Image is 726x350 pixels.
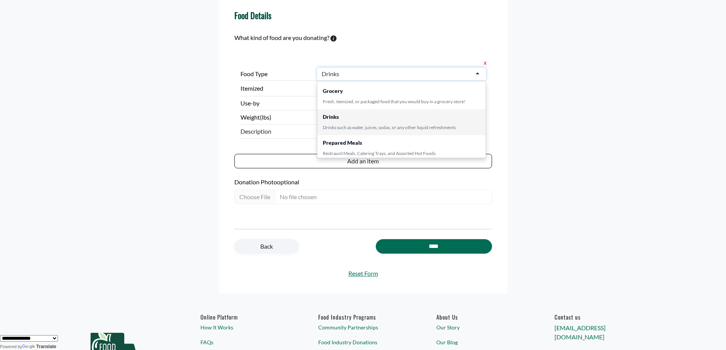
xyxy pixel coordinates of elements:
h6: Online Platform [200,313,290,320]
div: Restraunt Meals, Catering Trays, and Assorted Hot Foods [323,150,480,157]
h6: Food Industry Programs [318,313,407,320]
span: Description [240,127,314,136]
a: Community Partnerships [318,323,407,331]
span: (lbs) [260,113,271,121]
div: Grocery [323,87,480,95]
div: Fresh, itemized, or packaged food that you would buy in a grocery store! [323,98,480,105]
button: x [481,58,486,67]
a: Reset Form [234,269,492,278]
a: [EMAIL_ADDRESS][DOMAIN_NAME] [555,324,606,340]
svg: To calculate environmental impacts, we follow the Food Loss + Waste Protocol [330,35,337,42]
span: optional [277,178,299,185]
div: Drinks such as water, juices, sodas, or any other liquid refreshments [323,124,480,131]
label: Weight [240,113,314,122]
h4: Food Details [234,10,271,20]
button: Add an item [234,154,492,168]
label: Use-by [240,99,314,108]
label: Donation Photo [234,177,492,187]
a: Our Story [436,323,526,331]
label: Food Type [240,69,314,78]
label: Itemized [240,84,314,93]
a: How It Works [200,323,290,331]
img: Google Translate [22,344,36,350]
div: Drinks [322,70,339,78]
div: Prepared Meals [323,139,480,147]
label: What kind of food are you donating? [234,33,329,42]
a: Back [234,239,299,254]
div: Drinks [323,113,480,121]
a: About Us [436,313,526,320]
a: Translate [22,344,56,349]
h6: Contact us [555,313,644,320]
